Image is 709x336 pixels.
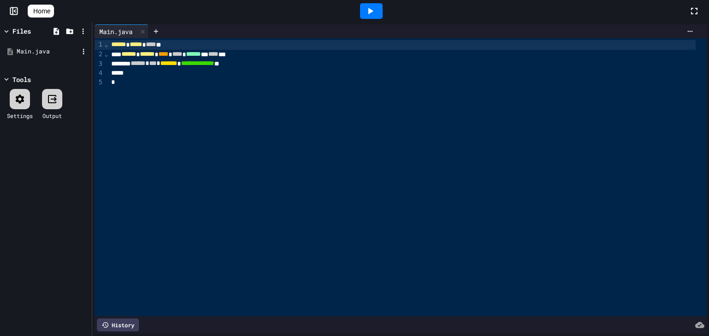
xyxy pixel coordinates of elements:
div: 4 [95,69,104,78]
div: 5 [95,78,104,87]
div: Main.java [17,47,78,56]
a: Home [28,5,54,18]
div: Files [12,26,31,36]
div: 2 [95,50,104,59]
span: Fold line [104,50,108,58]
span: Fold line [104,41,108,48]
div: Main.java [95,24,149,38]
div: Tools [12,75,31,84]
div: History [97,318,139,331]
div: Output [42,112,62,120]
div: Settings [7,112,33,120]
span: Home [33,6,50,16]
div: 3 [95,59,104,69]
div: Main.java [95,27,137,36]
div: 1 [95,40,104,50]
